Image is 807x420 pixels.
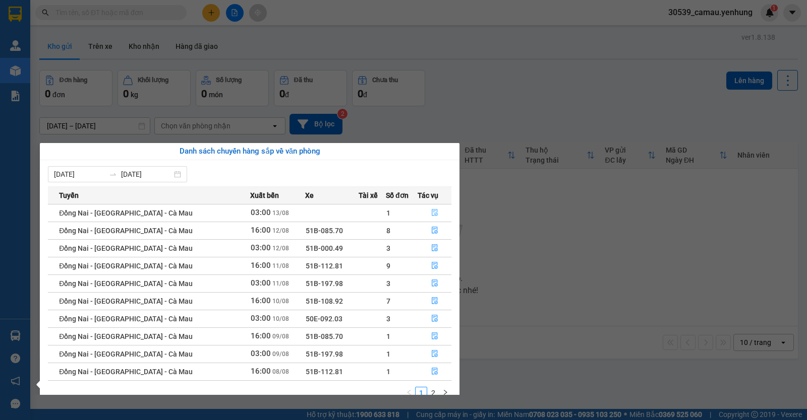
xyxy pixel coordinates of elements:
[272,333,289,340] span: 09/08
[272,227,289,234] span: 12/08
[306,279,343,288] span: 51B-197.98
[251,278,271,288] span: 03:00
[305,190,314,201] span: Xe
[59,332,193,340] span: Đồng Nai - [GEOGRAPHIC_DATA] - Cà Mau
[59,244,193,252] span: Đồng Nai - [GEOGRAPHIC_DATA] - Cà Mau
[59,297,193,305] span: Đồng Nai - [GEOGRAPHIC_DATA] - Cà Mau
[272,245,289,252] span: 12/08
[418,293,451,309] button: file-done
[416,387,427,398] a: 1
[306,262,343,270] span: 51B-112.81
[431,209,438,217] span: file-done
[427,387,439,399] li: 2
[386,244,390,252] span: 3
[272,262,289,269] span: 11/08
[306,350,343,358] span: 51B-197.98
[386,209,390,217] span: 1
[431,297,438,305] span: file-done
[59,227,193,235] span: Đồng Nai - [GEOGRAPHIC_DATA] - Cà Mau
[251,296,271,305] span: 16:00
[431,350,438,358] span: file-done
[306,315,342,323] span: 50E-092.03
[54,169,105,180] input: Từ ngày
[272,368,289,375] span: 08/08
[386,279,390,288] span: 3
[439,387,451,399] button: right
[431,262,438,270] span: file-done
[251,226,271,235] span: 16:00
[418,311,451,327] button: file-done
[59,190,79,201] span: Tuyến
[306,368,343,376] span: 51B-112.81
[431,315,438,323] span: file-done
[439,387,451,399] li: Next Page
[59,209,193,217] span: Đồng Nai - [GEOGRAPHIC_DATA] - Cà Mau
[109,170,117,178] span: swap-right
[272,280,289,287] span: 11/08
[418,364,451,380] button: file-done
[48,146,451,158] div: Danh sách chuyến hàng sắp về văn phòng
[386,262,390,270] span: 9
[59,350,193,358] span: Đồng Nai - [GEOGRAPHIC_DATA] - Cà Mau
[251,243,271,252] span: 03:00
[359,190,378,201] span: Tài xế
[418,346,451,362] button: file-done
[272,298,289,305] span: 10/08
[121,169,172,180] input: Đến ngày
[251,331,271,340] span: 16:00
[418,258,451,274] button: file-done
[418,205,451,221] button: file-done
[386,332,390,340] span: 1
[386,297,390,305] span: 7
[431,227,438,235] span: file-done
[442,389,448,395] span: right
[306,332,343,340] span: 51B-085.70
[403,387,415,399] button: left
[406,389,412,395] span: left
[251,314,271,323] span: 03:00
[250,190,279,201] span: Xuất bến
[59,279,193,288] span: Đồng Nai - [GEOGRAPHIC_DATA] - Cà Mau
[306,297,343,305] span: 51B-108.92
[428,387,439,398] a: 2
[418,275,451,292] button: file-done
[272,351,289,358] span: 09/08
[251,349,271,358] span: 03:00
[306,244,343,252] span: 51B-000.49
[418,223,451,239] button: file-done
[306,227,343,235] span: 51B-085.70
[386,368,390,376] span: 1
[272,209,289,217] span: 13/08
[415,387,427,399] li: 1
[386,315,390,323] span: 3
[418,328,451,344] button: file-done
[59,315,193,323] span: Đồng Nai - [GEOGRAPHIC_DATA] - Cà Mau
[418,190,438,201] span: Tác vụ
[251,261,271,270] span: 16:00
[59,368,193,376] span: Đồng Nai - [GEOGRAPHIC_DATA] - Cà Mau
[418,240,451,256] button: file-done
[272,315,289,322] span: 10/08
[386,190,409,201] span: Số đơn
[431,368,438,376] span: file-done
[431,244,438,252] span: file-done
[403,387,415,399] li: Previous Page
[251,208,271,217] span: 03:00
[59,262,193,270] span: Đồng Nai - [GEOGRAPHIC_DATA] - Cà Mau
[386,350,390,358] span: 1
[109,170,117,178] span: to
[431,279,438,288] span: file-done
[431,332,438,340] span: file-done
[386,227,390,235] span: 8
[251,367,271,376] span: 16:00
